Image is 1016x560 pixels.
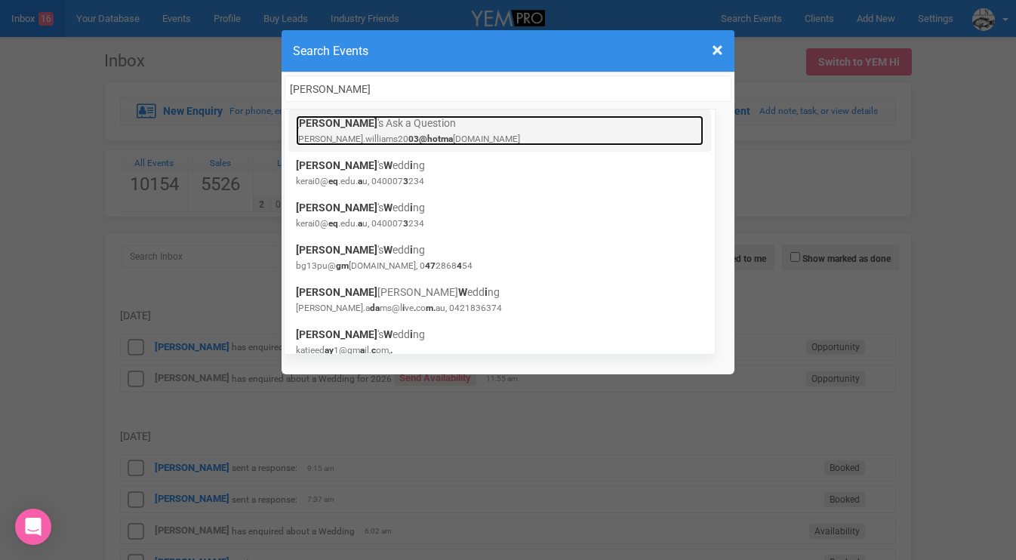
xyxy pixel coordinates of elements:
[426,303,436,313] span: m.
[328,176,338,186] span: eq
[410,202,413,214] span: i
[296,158,704,188] a: 'seddng
[408,134,453,144] span: 03@hotma
[336,260,349,271] span: gm
[296,260,473,271] small: bg13pu@ [DOMAIN_NAME], 0 2868 54
[296,159,377,171] span: [PERSON_NAME]
[371,345,376,355] span: c
[296,327,704,357] a: 'seddng
[403,218,408,229] span: 3
[458,286,467,298] span: W
[358,218,362,229] span: a
[296,200,704,230] a: 'seddng
[296,242,704,272] a: 'seddng
[383,328,393,340] span: W
[485,286,488,298] span: i
[296,134,520,144] small: [PERSON_NAME].williams20 [DOMAIN_NAME]
[296,244,377,256] span: [PERSON_NAME]
[15,509,51,545] div: Open Intercom Messenger
[410,159,413,171] span: i
[296,303,502,313] small: [PERSON_NAME].a ms@l ve co au, 0421836374
[370,303,380,313] span: da
[293,42,723,60] h4: Search Events
[296,117,377,129] span: [PERSON_NAME]
[285,75,731,102] input: Search ...
[358,176,362,186] span: a
[414,303,416,313] span: .
[325,345,334,355] span: ay
[296,328,377,340] span: [PERSON_NAME]
[403,176,408,186] span: 3
[296,176,424,186] small: kerai0@ .edu. u, 040007 234
[383,159,393,171] span: W
[328,218,338,229] span: eq
[410,328,413,340] span: i
[712,38,723,63] span: ×
[425,260,436,271] span: 47
[296,115,704,146] a: 'sAsk a Question
[296,286,377,298] span: [PERSON_NAME]
[457,260,462,271] span: 4
[360,345,365,355] span: a
[410,244,413,256] span: i
[296,345,393,355] small: katieed 1@gm il. om,
[383,244,393,256] span: W
[402,303,405,313] span: i
[383,202,393,214] span: W
[296,202,377,214] span: [PERSON_NAME]
[296,285,704,315] a: [PERSON_NAME]eddng
[390,345,393,355] span: .
[296,218,424,229] small: kerai0@ .edu. u, 040007 234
